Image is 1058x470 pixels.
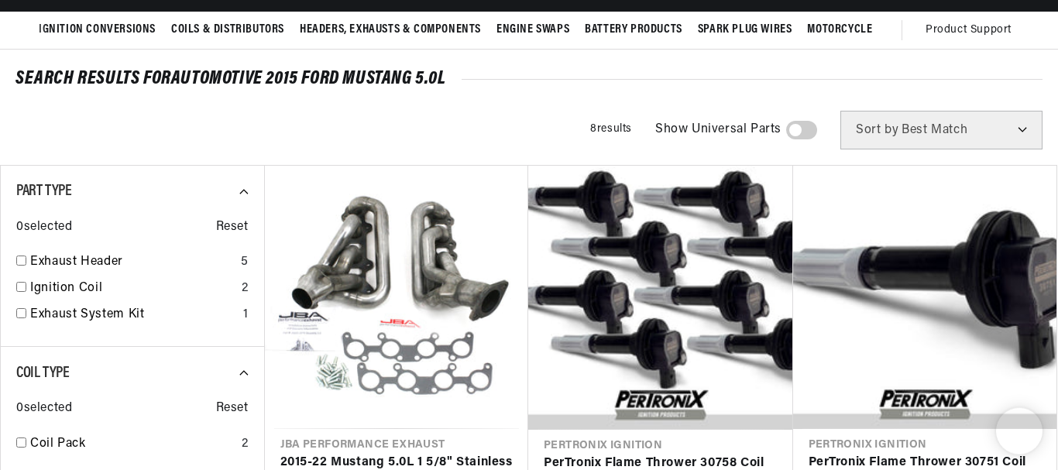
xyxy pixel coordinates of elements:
[30,305,237,325] a: Exhaust System Kit
[15,71,1043,87] div: SEARCH RESULTS FOR Automotive 2015 Ford Mustang 5.0L
[926,22,1012,39] span: Product Support
[163,12,292,48] summary: Coils & Distributors
[242,279,249,299] div: 2
[30,252,235,273] a: Exhaust Header
[16,365,69,381] span: Coil Type
[655,120,781,140] span: Show Universal Parts
[300,22,481,38] span: Headers, Exhausts & Components
[489,12,577,48] summary: Engine Swaps
[698,22,792,38] span: Spark Plug Wires
[807,22,872,38] span: Motorcycle
[16,218,72,238] span: 0 selected
[216,399,249,419] span: Reset
[840,111,1043,149] select: Sort by
[590,123,632,135] span: 8 results
[292,12,489,48] summary: Headers, Exhausts & Components
[30,434,235,455] a: Coil Pack
[856,124,898,136] span: Sort by
[241,252,249,273] div: 5
[216,218,249,238] span: Reset
[496,22,569,38] span: Engine Swaps
[16,184,71,199] span: Part Type
[585,22,682,38] span: Battery Products
[171,22,284,38] span: Coils & Distributors
[16,399,72,419] span: 0 selected
[39,22,156,38] span: Ignition Conversions
[577,12,690,48] summary: Battery Products
[30,279,235,299] a: Ignition Coil
[39,12,163,48] summary: Ignition Conversions
[243,305,249,325] div: 1
[242,434,249,455] div: 2
[799,12,880,48] summary: Motorcycle
[926,12,1019,49] summary: Product Support
[690,12,800,48] summary: Spark Plug Wires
